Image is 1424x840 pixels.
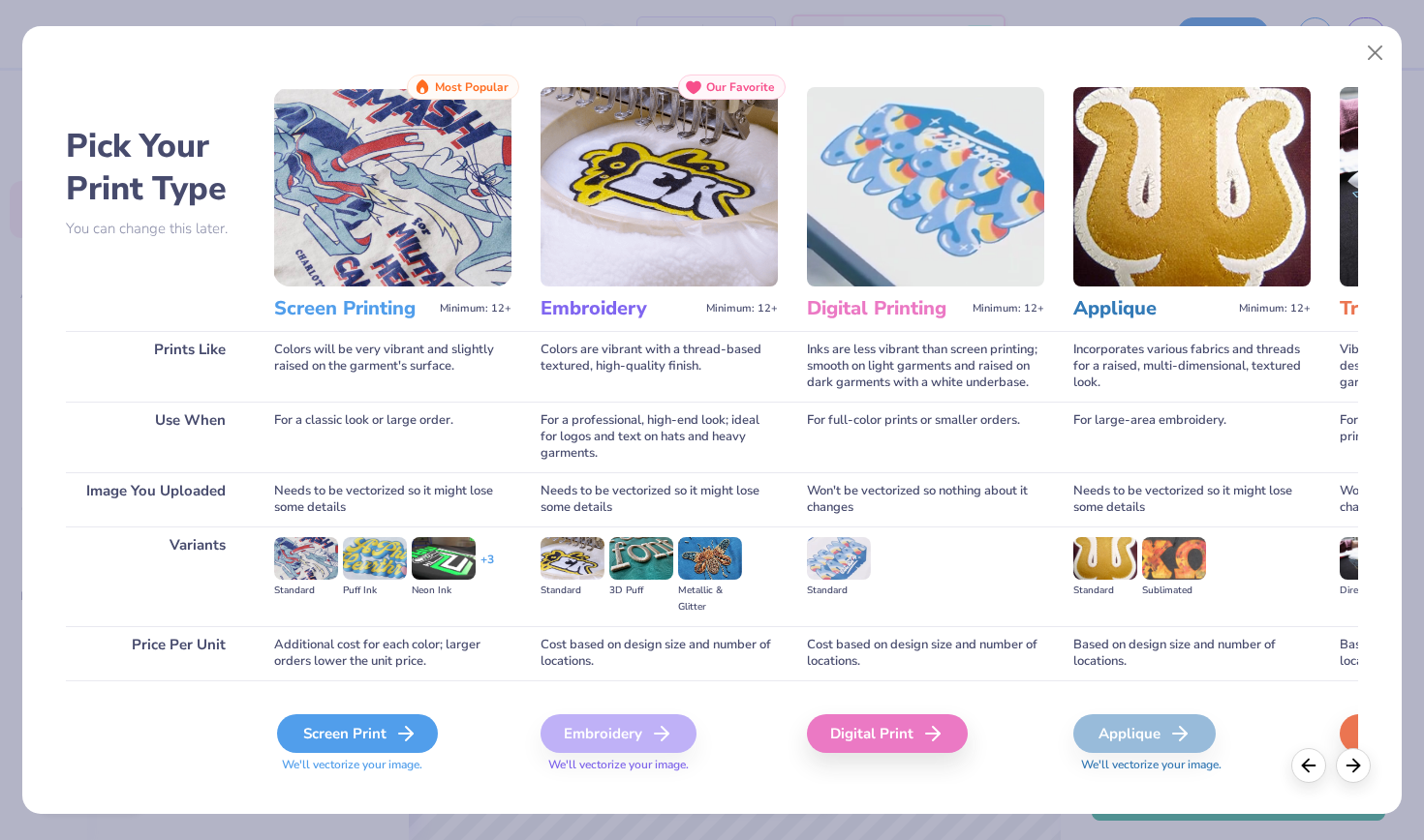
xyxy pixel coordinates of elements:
[274,402,511,472] div: For a classic look or large order.
[66,125,245,210] h2: Pick Your Print Type
[706,302,778,315] span: Minimum: 12+
[541,472,778,526] div: Needs to be vectorized so it might lose some details
[1073,296,1231,321] h3: Applique
[541,626,778,680] div: Cost based on design size and number of locations.
[1073,537,1137,580] img: Standard
[1073,714,1216,753] div: Applique
[66,526,245,626] div: Variants
[274,296,432,321] h3: Screen Printing
[343,537,407,580] img: Puff Ink
[343,583,407,599] div: Puff Ink
[66,626,245,680] div: Price Per Unit
[807,583,871,599] div: Standard
[274,87,511,286] img: Screen Printing
[274,331,511,402] div: Colors will be very vibrant and slightly raised on the garment's surface.
[541,537,604,580] img: Standard
[1073,472,1311,526] div: Needs to be vectorized so it might lose some details
[807,296,965,321] h3: Digital Printing
[1340,583,1404,599] div: Direct-to-film
[1073,87,1311,286] img: Applique
[277,714,438,753] div: Screen Print
[609,537,673,580] img: 3D Puff
[1073,583,1137,599] div: Standard
[1073,331,1311,402] div: Incorporates various fabrics and threads for a raised, multi-dimensional, textured look.
[541,757,778,773] span: We'll vectorize your image.
[66,221,245,237] p: You can change this later.
[66,472,245,526] div: Image You Uploaded
[1142,537,1206,580] img: Sublimated
[440,302,511,315] span: Minimum: 12+
[678,583,742,615] div: Metallic & Glitter
[541,402,778,472] div: For a professional, high-end look; ideal for logos and text on hats and heavy garments.
[274,757,511,773] span: We'll vectorize your image.
[973,302,1044,315] span: Minimum: 12+
[678,537,742,580] img: Metallic & Glitter
[706,80,775,94] span: Our Favorite
[435,80,509,94] span: Most Popular
[807,402,1044,472] div: For full-color prints or smaller orders.
[541,331,778,402] div: Colors are vibrant with a thread-based textured, high-quality finish.
[807,331,1044,402] div: Inks are less vibrant than screen printing; smooth on light garments and raised on dark garments ...
[274,472,511,526] div: Needs to be vectorized so it might lose some details
[274,626,511,680] div: Additional cost for each color; larger orders lower the unit price.
[412,537,476,580] img: Neon Ink
[541,714,697,753] div: Embroidery
[807,87,1044,286] img: Digital Printing
[1239,302,1311,315] span: Minimum: 12+
[1073,757,1311,773] span: We'll vectorize your image.
[274,537,338,580] img: Standard
[274,583,338,599] div: Standard
[807,472,1044,526] div: Won't be vectorized so nothing about it changes
[541,296,698,321] h3: Embroidery
[807,626,1044,680] div: Cost based on design size and number of locations.
[1073,626,1311,680] div: Based on design size and number of locations.
[66,331,245,402] div: Prints Like
[66,402,245,472] div: Use When
[807,714,968,753] div: Digital Print
[541,583,604,599] div: Standard
[807,537,871,580] img: Standard
[609,583,673,599] div: 3D Puff
[1340,537,1404,580] img: Direct-to-film
[480,552,494,585] div: + 3
[1357,35,1394,72] button: Close
[541,87,778,286] img: Embroidery
[412,583,476,599] div: Neon Ink
[1142,583,1206,599] div: Sublimated
[1073,402,1311,472] div: For large-area embroidery.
